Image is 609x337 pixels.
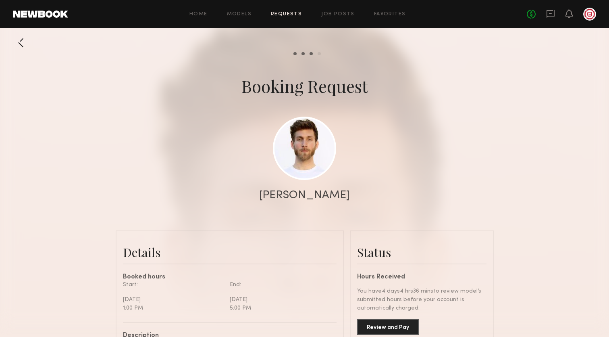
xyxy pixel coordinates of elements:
div: Start: [123,280,224,289]
a: Models [227,12,251,17]
div: Booked hours [123,274,337,280]
div: You have 4 days 4 hrs 36 mins to review model’s submitted hours before your account is automatica... [357,287,486,312]
div: [PERSON_NAME] [259,190,350,201]
div: Details [123,244,337,260]
div: Hours Received [357,274,486,280]
a: Home [189,12,208,17]
div: Status [357,244,486,260]
a: Favorites [374,12,406,17]
div: End: [230,280,330,289]
a: Job Posts [321,12,355,17]
div: [DATE] [230,295,330,304]
button: Review and Pay [357,319,419,335]
a: Requests [271,12,302,17]
div: [DATE] [123,295,224,304]
div: 1:00 PM [123,304,224,312]
div: 5:00 PM [230,304,330,312]
div: Booking Request [241,75,368,97]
